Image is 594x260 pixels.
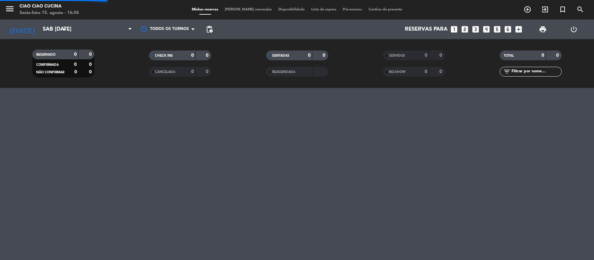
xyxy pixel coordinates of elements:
[36,53,55,56] span: RESERVADO
[541,6,549,13] i: exit_to_app
[439,53,443,58] strong: 0
[405,26,448,33] span: Reservas para
[425,53,427,58] strong: 0
[191,53,194,58] strong: 0
[558,20,589,39] div: LOG OUT
[89,52,93,57] strong: 0
[511,68,561,75] input: Filtrar por nome...
[365,8,405,11] span: Cartões de presente
[155,54,173,57] span: CHECK INS
[461,25,469,34] i: looks_two
[493,25,501,34] i: looks_5
[189,8,221,11] span: Minhas reservas
[74,62,77,67] strong: 0
[524,6,531,13] i: add_circle_outline
[323,53,327,58] strong: 0
[471,25,480,34] i: looks_3
[89,62,93,67] strong: 0
[89,70,93,74] strong: 0
[340,8,365,11] span: Pré-acessos
[541,53,544,58] strong: 0
[482,25,491,34] i: looks_4
[389,54,405,57] span: SERVIDOS
[20,3,79,10] div: Ciao Ciao Cucina
[74,52,77,57] strong: 0
[571,4,589,15] span: PESQUISA
[439,69,443,74] strong: 0
[514,25,523,34] i: add_box
[576,6,584,13] i: search
[425,69,427,74] strong: 0
[155,70,175,74] span: CANCELADA
[272,54,289,57] span: SENTADAS
[504,54,514,57] span: TOTAL
[221,8,275,11] span: [PERSON_NAME] semeadas
[5,4,15,16] button: menu
[570,25,578,33] i: power_settings_new
[504,25,512,34] i: looks_6
[5,22,39,36] i: [DATE]
[191,69,194,74] strong: 0
[536,4,554,15] span: WALK IN
[5,4,15,14] i: menu
[74,70,77,74] strong: 0
[308,53,311,58] strong: 0
[559,6,567,13] i: turned_in_not
[539,25,547,33] span: print
[556,53,560,58] strong: 0
[206,25,213,33] span: pending_actions
[20,10,79,16] div: Sexta-feira 15. agosto - 16:58
[554,4,571,15] span: Reserva especial
[61,25,69,33] i: arrow_drop_down
[519,4,536,15] span: RESERVAR MESA
[206,69,210,74] strong: 0
[450,25,458,34] i: looks_one
[206,53,210,58] strong: 0
[36,63,59,66] span: CONFIRMADA
[272,70,295,74] span: REAGENDADA
[503,68,511,76] i: filter_list
[308,8,340,11] span: Lista de espera
[36,71,64,74] span: NÃO CONFIRMAR
[389,70,405,74] span: NO-SHOW
[275,8,308,11] span: Disponibilidade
